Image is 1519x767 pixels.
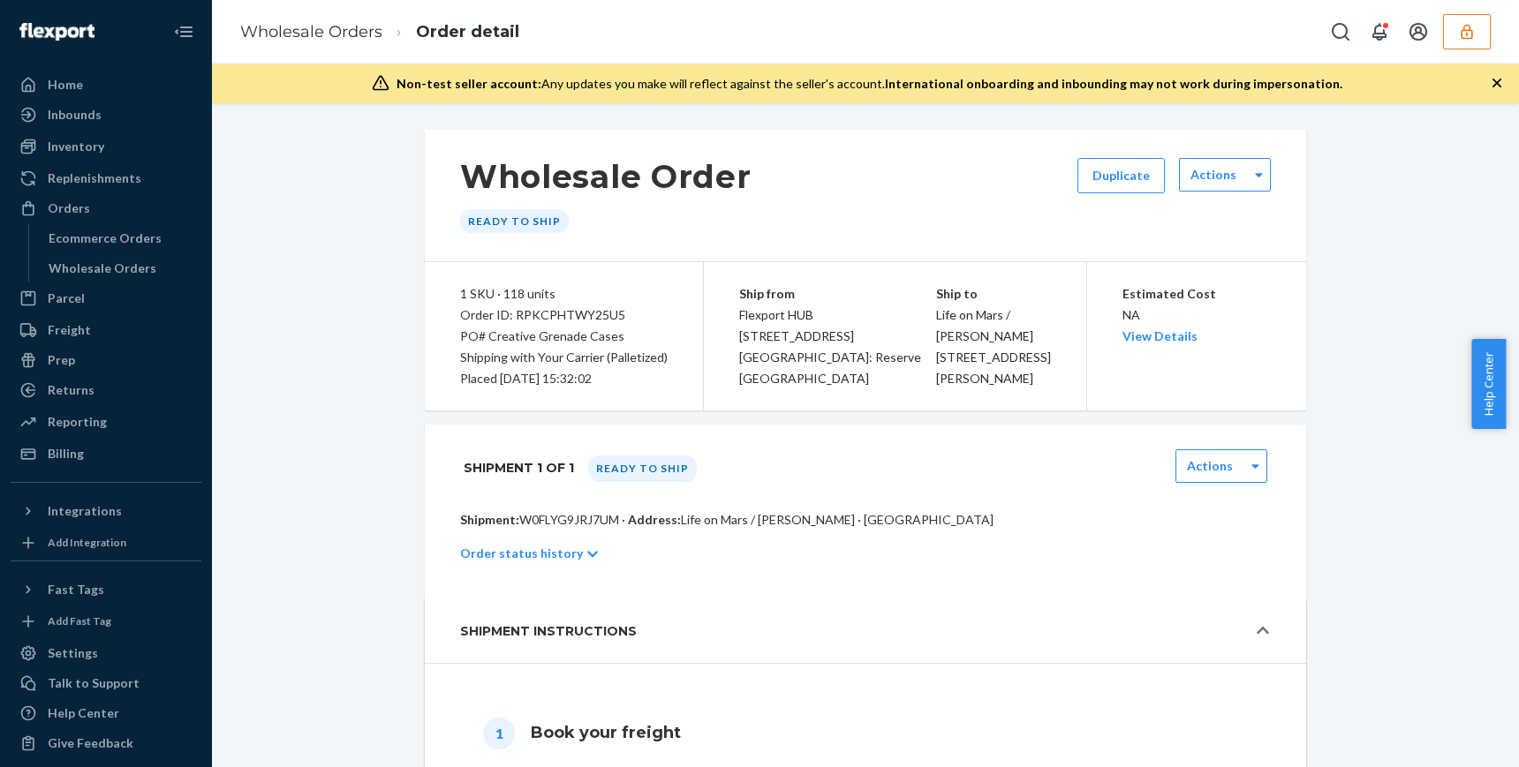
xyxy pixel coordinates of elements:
div: Returns [48,381,94,399]
a: Order detail [416,22,519,41]
a: Prep [11,346,201,374]
h5: Shipment Instructions [460,620,637,642]
div: PO# Creative Grenade Cases [460,326,668,347]
a: Orders [11,194,201,222]
div: Give Feedback [48,734,133,752]
div: Ready to ship [588,455,697,482]
a: Freight [11,316,201,344]
h1: Wholesale Order [460,158,752,195]
span: Shipment: [460,512,519,527]
div: Freight [48,321,91,339]
div: Any updates you make will reflect against the seller's account. [397,75,1342,93]
div: NA [1122,283,1272,347]
div: Order ID: RPKCPHTWY25U5 [460,305,668,326]
div: 1 SKU · 118 units [460,283,668,305]
p: Shipping with Your Carrier (Palletized) [460,347,668,368]
button: Duplicate [1077,158,1165,193]
button: Talk to Support [11,669,201,697]
p: Estimated Cost [1122,283,1272,305]
h1: Shipment 1 of 1 [464,449,574,486]
iframe: Opens a widget where you can chat to one of our agents [1404,714,1501,758]
a: Home [11,71,201,99]
p: Ship to [936,283,1051,305]
div: Reporting [48,413,107,431]
div: Ready to ship [460,209,569,233]
div: Placed [DATE] 15:32:02 [460,368,668,389]
div: Integrations [48,502,122,520]
a: Inventory [11,132,201,161]
button: Shipment Instructions [425,599,1306,663]
button: Open Search Box [1323,14,1358,49]
a: Add Integration [11,532,201,553]
div: Replenishments [48,169,141,187]
button: Integrations [11,497,201,525]
a: Wholesale Orders [40,254,202,282]
div: Ecommerce Orders [49,229,162,247]
div: Fast Tags [48,581,104,598]
div: Settings [48,644,98,662]
a: Inbounds [11,101,201,129]
div: Orders [48,199,90,217]
span: Non-test seller account: [397,76,541,91]
div: Talk to Support [48,674,140,692]
div: Inventory [48,138,104,155]
button: Open notifications [1362,14,1397,49]
span: International onboarding and inbounding may not work during impersonation. [885,76,1342,91]
div: Prep [48,351,75,369]
label: Actions [1190,166,1236,184]
p: Order status history [460,545,583,562]
div: Parcel [48,290,85,307]
a: View Details [1122,328,1198,343]
a: Ecommerce Orders [40,224,202,252]
a: Returns [11,376,201,404]
button: Help Center [1471,339,1506,429]
div: Help Center [48,704,119,722]
p: Ship from [739,283,936,305]
a: Settings [11,639,201,667]
label: Actions [1187,457,1233,475]
a: Add Fast Tag [11,611,201,632]
p: W0FLYG9JRJ7UM · Life on Mars / [PERSON_NAME] · [GEOGRAPHIC_DATA] [460,511,1271,529]
h1: Book your freight [531,721,1271,744]
div: Billing [48,445,84,462]
button: Give Feedback [11,729,201,757]
button: Close Navigation [166,14,201,49]
div: Add Fast Tag [48,613,111,628]
div: Inbounds [48,106,102,124]
a: Replenishments [11,164,201,192]
span: 1 [483,718,515,749]
span: Life on Mars / [PERSON_NAME] [STREET_ADDRESS][PERSON_NAME] [936,307,1051,386]
a: Billing [11,440,201,468]
span: Address: [628,512,681,527]
div: Add Integration [48,535,126,550]
ol: breadcrumbs [226,6,533,58]
div: Wholesale Orders [49,259,156,277]
button: Open account menu [1401,14,1436,49]
img: Flexport logo [19,23,94,41]
a: Reporting [11,408,201,436]
a: Help Center [11,699,201,727]
span: Flexport HUB [STREET_ADDRESS][GEOGRAPHIC_DATA]: Reserve [GEOGRAPHIC_DATA] [739,307,921,386]
button: Fast Tags [11,575,201,604]
a: Parcel [11,284,201,312]
div: Home [48,76,83,94]
a: Wholesale Orders [240,22,382,41]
